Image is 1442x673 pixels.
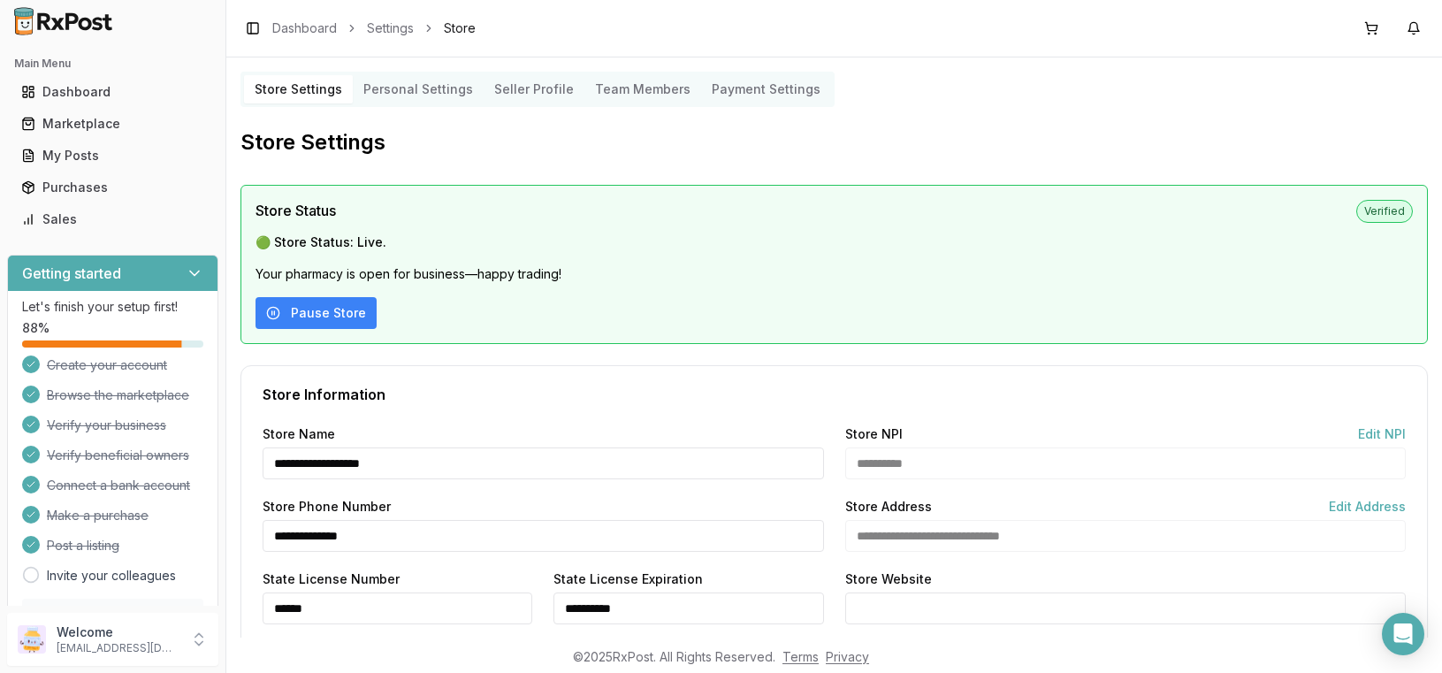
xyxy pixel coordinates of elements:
[14,76,211,108] a: Dashboard
[845,428,903,440] label: Store NPI
[244,75,353,103] button: Store Settings
[21,147,204,164] div: My Posts
[7,78,218,106] button: Dashboard
[47,567,176,585] a: Invite your colleagues
[22,319,50,337] span: 88 %
[263,428,335,440] label: Store Name
[47,447,189,464] span: Verify beneficial owners
[57,641,179,655] p: [EMAIL_ADDRESS][DOMAIN_NAME]
[584,75,701,103] button: Team Members
[353,75,484,103] button: Personal Settings
[444,19,476,37] span: Store
[7,7,120,35] img: RxPost Logo
[47,537,119,554] span: Post a listing
[14,203,211,235] a: Sales
[21,83,204,101] div: Dashboard
[7,205,218,233] button: Sales
[256,200,336,221] span: Store Status
[14,108,211,140] a: Marketplace
[845,501,932,513] label: Store Address
[256,265,1413,283] p: Your pharmacy is open for business—happy trading!
[22,263,121,284] h3: Getting started
[47,477,190,494] span: Connect a bank account
[22,298,203,316] p: Let's finish your setup first!
[21,115,204,133] div: Marketplace
[272,19,476,37] nav: breadcrumb
[845,573,932,585] label: Store Website
[7,173,218,202] button: Purchases
[21,210,204,228] div: Sales
[484,75,584,103] button: Seller Profile
[256,297,377,329] button: Pause Store
[1382,613,1424,655] div: Open Intercom Messenger
[826,649,869,664] a: Privacy
[47,386,189,404] span: Browse the marketplace
[272,19,337,37] a: Dashboard
[7,110,218,138] button: Marketplace
[1356,200,1413,223] span: Verified
[782,649,819,664] a: Terms
[18,625,46,654] img: User avatar
[47,417,166,434] span: Verify your business
[256,233,1413,251] p: 🟢 Store Status: Live.
[57,623,179,641] p: Welcome
[701,75,831,103] button: Payment Settings
[14,172,211,203] a: Purchases
[14,57,211,71] h2: Main Menu
[367,19,414,37] a: Settings
[47,507,149,524] span: Make a purchase
[21,179,204,196] div: Purchases
[263,501,391,513] label: Store Phone Number
[553,573,703,585] label: State License Expiration
[240,128,1428,157] h2: Store Settings
[263,387,1406,402] div: Store Information
[14,140,211,172] a: My Posts
[47,356,167,374] span: Create your account
[263,573,400,585] label: State License Number
[7,141,218,170] button: My Posts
